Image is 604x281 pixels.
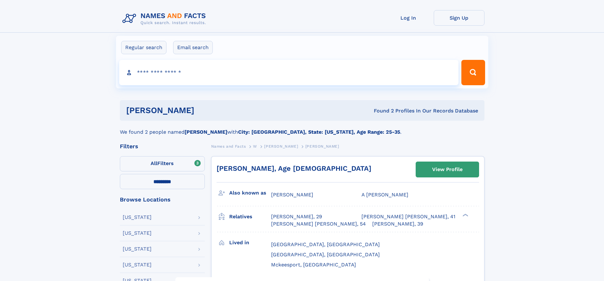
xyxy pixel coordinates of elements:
div: [US_STATE] [123,262,152,267]
div: View Profile [432,162,463,177]
div: Filters [120,144,205,149]
a: [PERSON_NAME], 29 [271,213,322,220]
div: [US_STATE] [123,215,152,220]
div: We found 2 people named with . [120,121,484,136]
a: Names and Facts [211,142,246,150]
a: [PERSON_NAME] [264,142,298,150]
div: [US_STATE] [123,246,152,252]
a: View Profile [416,162,479,177]
label: Filters [120,156,205,171]
a: Log In [383,10,434,26]
span: A [PERSON_NAME] [361,192,408,198]
span: All [151,160,157,166]
a: Sign Up [434,10,484,26]
label: Regular search [121,41,166,54]
b: [PERSON_NAME] [185,129,227,135]
h3: Lived in [229,237,271,248]
h1: [PERSON_NAME] [126,106,284,114]
a: [PERSON_NAME], 39 [372,220,423,227]
div: Found 2 Profiles In Our Records Database [284,107,478,114]
span: [PERSON_NAME] [264,144,298,149]
h3: Relatives [229,211,271,222]
span: W [253,144,257,149]
div: [US_STATE] [123,231,152,236]
input: search input [119,60,459,85]
span: [PERSON_NAME] [271,192,313,198]
label: Email search [173,41,213,54]
b: City: [GEOGRAPHIC_DATA], State: [US_STATE], Age Range: 25-35 [238,129,400,135]
div: ❯ [461,213,469,217]
a: W [253,142,257,150]
a: [PERSON_NAME] [PERSON_NAME], 41 [361,213,455,220]
span: [PERSON_NAME] [305,144,339,149]
span: [GEOGRAPHIC_DATA], [GEOGRAPHIC_DATA] [271,252,380,258]
span: [GEOGRAPHIC_DATA], [GEOGRAPHIC_DATA] [271,241,380,247]
span: Mckeesport, [GEOGRAPHIC_DATA] [271,262,356,268]
a: [PERSON_NAME] [PERSON_NAME], 54 [271,220,366,227]
button: Search Button [461,60,485,85]
a: [PERSON_NAME], Age [DEMOGRAPHIC_DATA] [217,164,371,172]
div: Browse Locations [120,197,205,202]
img: Logo Names and Facts [120,10,211,27]
h3: Also known as [229,188,271,198]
